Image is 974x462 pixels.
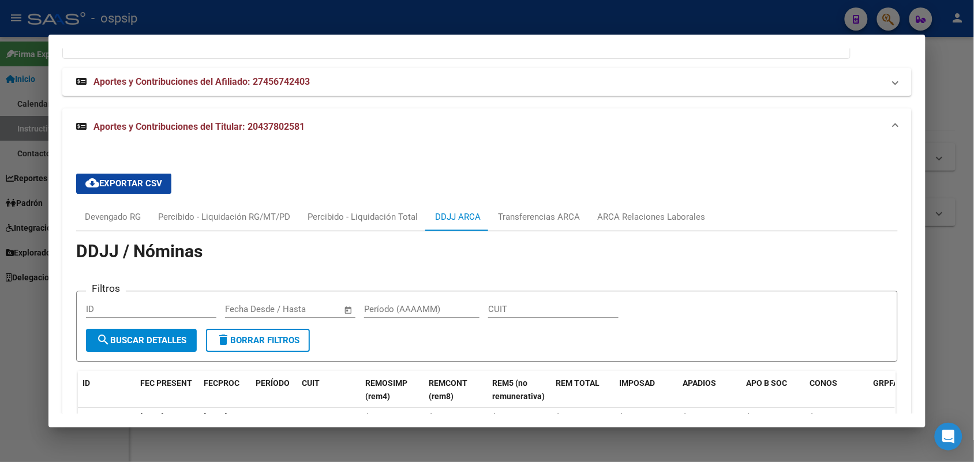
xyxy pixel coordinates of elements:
div: ARCA Relaciones Laborales [597,211,705,223]
div: DDJJ ARCA [435,211,481,223]
datatable-header-cell: ID [78,371,136,409]
span: REMOSIMP (rem4) [365,378,407,401]
datatable-header-cell: APADIOS [678,371,741,409]
div: Open Intercom Messenger [935,423,962,450]
datatable-header-cell: FECPROC [199,371,251,409]
span: [DATE] [140,412,164,421]
span: 202509 [256,412,283,421]
span: 0 [873,412,878,421]
input: Fecha inicio [225,304,272,314]
span: 8952796 [83,412,115,421]
button: Buscar Detalles [86,329,197,352]
span: $ 1.043.787,74 [429,412,483,421]
div: 30707851801 [302,410,353,423]
button: Open calendar [342,303,355,317]
span: REMCONT (rem8) [429,378,467,401]
span: ID [83,378,90,388]
span: DDJJ / Nóminas [76,241,203,261]
datatable-header-cell: CUIT [297,371,361,409]
datatable-header-cell: GRPFAM [868,371,920,409]
datatable-header-cell: CONOS [805,371,868,409]
datatable-header-cell: REMOSIMP (rem4) [361,371,424,409]
h3: Filtros [86,282,126,295]
span: $ 0,00 [556,412,578,421]
button: Borrar Filtros [206,329,310,352]
span: Buscar Detalles [96,335,186,345]
mat-icon: search [96,333,110,347]
span: REM5 (no remunerativa) [492,378,545,401]
span: $ 0,00 [683,412,705,421]
span: $ 0,00 [746,412,768,421]
span: FEC PRESENT [140,378,192,388]
span: Exportar CSV [85,178,162,189]
div: Transferencias ARCA [498,211,580,223]
datatable-header-cell: REM TOTAL [551,371,615,409]
span: $ 0,00 [619,412,641,421]
datatable-header-cell: PERÍODO [251,371,297,409]
input: Fecha fin [282,304,338,314]
span: [DATE] [204,412,227,421]
span: PERÍODO [256,378,290,388]
span: APADIOS [683,378,716,388]
div: Percibido - Liquidación RG/MT/PD [158,211,290,223]
span: $ 0,00 [810,412,831,421]
span: CONOS [810,378,837,388]
mat-icon: delete [216,333,230,347]
div: Devengado RG [85,211,141,223]
span: FECPROC [204,378,239,388]
datatable-header-cell: APO B SOC [741,371,805,409]
span: IMPOSAD [619,378,655,388]
span: $ 1.043.787,74 [365,412,419,421]
span: $ 1.043.787,74 [492,412,546,421]
span: REM TOTAL [556,378,600,388]
span: CUIT [302,378,320,388]
datatable-header-cell: IMPOSAD [615,371,678,409]
datatable-header-cell: REMCONT (rem8) [424,371,488,409]
button: Exportar CSV [76,173,171,194]
span: Aportes y Contribuciones del Afiliado: 27456742403 [93,76,310,87]
datatable-header-cell: REM5 (no remunerativa) [488,371,551,409]
mat-expansion-panel-header: Aportes y Contribuciones del Titular: 20437802581 [62,108,911,145]
span: Borrar Filtros [216,335,299,345]
div: Percibido - Liquidación Total [308,211,418,223]
span: APO B SOC [746,378,787,388]
span: GRPFAM [873,378,905,388]
span: Aportes y Contribuciones del Titular: 20437802581 [93,121,305,132]
datatable-header-cell: FEC PRESENT [136,371,199,409]
mat-icon: cloud_download [85,176,99,190]
mat-expansion-panel-header: Aportes y Contribuciones del Afiliado: 27456742403 [62,68,911,96]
